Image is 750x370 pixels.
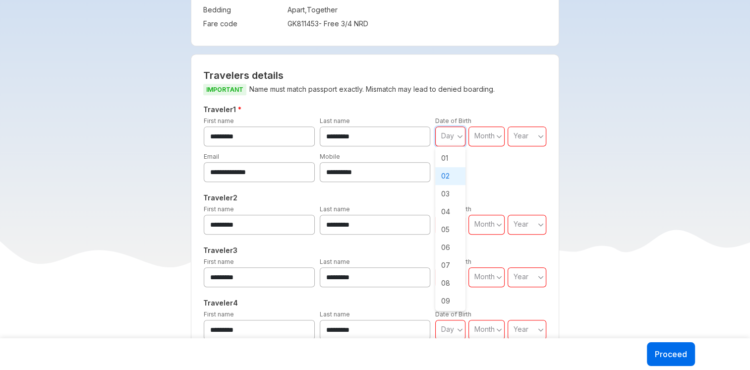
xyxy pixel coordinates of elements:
span: 07 [435,256,465,274]
span: Month [474,220,495,228]
label: Date of Birth [435,310,471,318]
svg: angle down [538,325,544,335]
label: Mobile [320,153,340,160]
h2: Travelers details [203,69,547,81]
svg: angle down [496,325,502,335]
span: Together [307,5,338,14]
span: Month [474,325,495,333]
td: : [283,3,288,17]
span: 09 [435,292,465,310]
label: First name [204,258,234,265]
label: Last name [320,117,350,124]
div: GK811453 - Free 3/4 NRD [288,19,470,29]
td: Fare code [203,17,283,31]
span: Year [514,272,528,281]
span: Year [514,325,528,333]
td: Bedding [203,3,283,17]
label: First name [204,205,234,213]
button: Proceed [647,342,695,366]
label: First name [204,310,234,318]
span: Day [441,325,454,333]
svg: angle down [496,272,502,282]
span: Month [474,131,495,140]
label: Date of Birth [435,117,471,124]
td: : [283,17,288,31]
h5: Traveler 3 [201,245,549,256]
span: 04 [435,203,465,221]
p: Name must match passport exactly. Mismatch may lead to denied boarding. [203,83,547,96]
svg: angle down [538,272,544,282]
svg: angle down [496,220,502,230]
label: First name [204,117,234,124]
span: 03 [435,185,465,203]
label: Last name [320,310,350,318]
svg: angle down [457,131,463,141]
span: 05 [435,221,465,239]
span: Year [514,220,528,228]
span: Month [474,272,495,281]
span: Year [514,131,528,140]
h5: Traveler 2 [201,192,549,204]
label: Last name [320,258,350,265]
h5: Traveler 4 [201,297,549,309]
span: 01 [435,149,465,167]
label: Email [204,153,219,160]
svg: angle down [496,131,502,141]
span: 06 [435,239,465,256]
span: 08 [435,274,465,292]
svg: angle down [457,325,463,335]
span: 02 [435,167,465,185]
span: Apart , [288,5,307,14]
label: Last name [320,205,350,213]
span: IMPORTANT [203,84,246,95]
h5: Traveler 1 [201,104,549,116]
span: Day [441,131,454,140]
svg: angle down [538,131,544,141]
svg: angle down [538,220,544,230]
